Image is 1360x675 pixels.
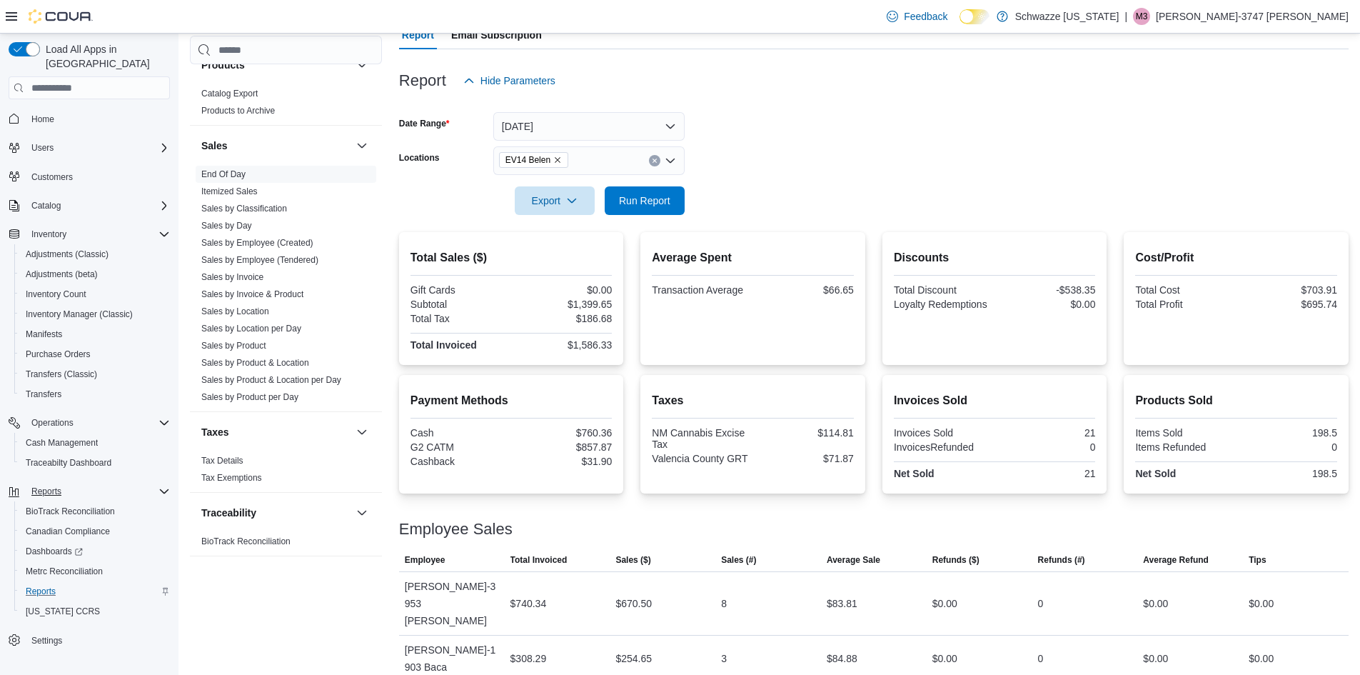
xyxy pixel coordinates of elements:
div: Transaction Average [652,284,750,296]
h2: Invoices Sold [894,392,1096,409]
a: Adjustments (Classic) [20,246,114,263]
span: End Of Day [201,169,246,180]
div: $0.00 [1249,650,1274,667]
a: Sales by Employee (Tendered) [201,255,318,265]
a: Dashboards [20,543,89,560]
span: Metrc Reconciliation [20,563,170,580]
span: Tips [1249,554,1266,566]
span: Sales by Invoice & Product [201,289,303,300]
span: Sales by Invoice [201,271,263,283]
button: Inventory [26,226,72,243]
div: $0.00 [1143,650,1168,667]
h3: Report [399,72,446,89]
span: Sales by Location per Day [201,323,301,334]
span: Export [523,186,586,215]
span: Metrc Reconciliation [26,566,103,577]
a: Sales by Day [201,221,252,231]
button: Adjustments (Classic) [14,244,176,264]
button: Open list of options [665,155,676,166]
span: Sales (#) [721,554,756,566]
a: [US_STATE] CCRS [20,603,106,620]
div: 198.5 [1239,468,1337,479]
button: Run Report [605,186,685,215]
a: Sales by Invoice [201,272,263,282]
span: Average Sale [827,554,880,566]
span: Customers [26,168,170,186]
div: Total Discount [894,284,992,296]
span: Reports [31,486,61,497]
div: 21 [997,468,1095,479]
button: Purchase Orders [14,344,176,364]
button: Products [201,58,351,72]
div: Subtotal [410,299,508,310]
span: Traceabilty Dashboard [20,454,170,471]
span: M3 [1136,8,1148,25]
span: Adjustments (beta) [20,266,170,283]
div: $760.36 [514,427,612,439]
div: $0.00 [1143,595,1168,612]
h2: Products Sold [1135,392,1337,409]
span: Refunds (#) [1038,554,1085,566]
div: Gift Cards [410,284,508,296]
div: $0.00 [932,650,957,667]
span: Dashboards [26,546,83,557]
a: Cash Management [20,434,104,451]
div: Loyalty Redemptions [894,299,992,310]
button: Traceability [201,506,351,520]
span: Adjustments (Classic) [20,246,170,263]
p: [PERSON_NAME]-3747 [PERSON_NAME] [1156,8,1349,25]
span: Reports [26,483,170,500]
span: Run Report [619,194,670,208]
span: Tax Exemptions [201,472,262,484]
span: EV14 Belen [505,153,550,167]
span: Load All Apps in [GEOGRAPHIC_DATA] [40,42,170,71]
div: $83.81 [827,595,857,612]
a: Products to Archive [201,106,275,116]
p: | [1124,8,1127,25]
button: Remove EV14 Belen from selection in this group [553,156,562,164]
span: BioTrack Reconciliation [26,506,115,517]
span: Tax Details [201,455,243,466]
span: Reports [26,586,56,597]
a: Reports [20,583,61,600]
span: Purchase Orders [20,346,170,363]
div: Invoices Sold [894,427,992,439]
a: Tax Exemptions [201,473,262,483]
div: $0.00 [997,299,1095,310]
div: $186.68 [514,313,612,324]
div: $857.87 [514,441,612,453]
button: Hide Parameters [458,66,561,95]
img: Cova [29,9,93,24]
h3: Sales [201,139,228,153]
h2: Payment Methods [410,392,613,409]
div: NM Cannabis Excise Tax [652,427,750,450]
div: $1,586.33 [514,339,612,351]
span: Sales by Product per Day [201,391,298,403]
label: Locations [399,152,440,164]
span: Reports [20,583,170,600]
span: Sales by Employee (Tendered) [201,254,318,266]
span: Catalog [26,197,170,214]
button: Clear input [649,155,660,166]
span: Transfers (Classic) [20,366,170,383]
h2: Average Spent [652,249,854,266]
div: $114.81 [756,427,854,439]
a: Manifests [20,326,68,343]
a: Traceabilty Dashboard [20,454,117,471]
span: Feedback [904,9,947,24]
a: Settings [26,632,68,649]
div: [PERSON_NAME]-3953 [PERSON_NAME] [399,572,505,635]
div: Total Tax [410,313,508,324]
span: Operations [31,417,74,429]
button: Manifests [14,324,176,344]
span: Adjustments (Classic) [26,249,109,260]
span: Sales by Classification [201,203,287,214]
span: Home [31,114,54,125]
div: Items Sold [1135,427,1233,439]
span: Inventory Manager (Classic) [20,306,170,323]
div: 0 [1038,650,1044,667]
span: Inventory [26,226,170,243]
div: Items Refunded [1135,441,1233,453]
button: Transfers (Classic) [14,364,176,384]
